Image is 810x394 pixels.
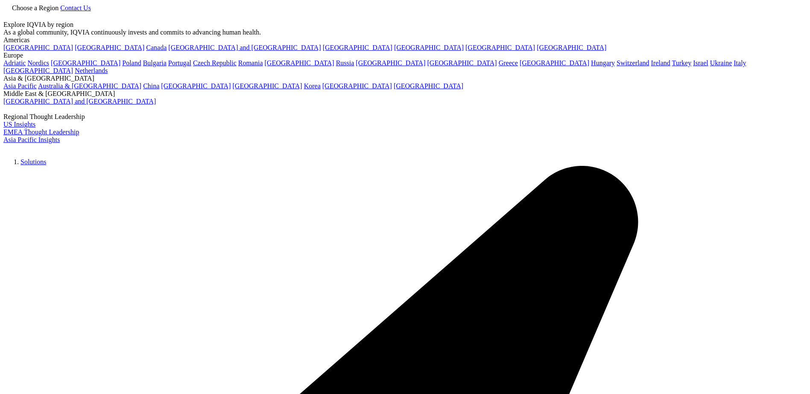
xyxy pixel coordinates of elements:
a: [GEOGRAPHIC_DATA] [465,44,535,51]
span: Choose a Region [12,4,58,12]
div: As a global community, IQVIA continuously invests and commits to advancing human health. [3,29,807,36]
a: [GEOGRAPHIC_DATA] [356,59,425,67]
a: Australia & [GEOGRAPHIC_DATA] [38,82,141,90]
a: [GEOGRAPHIC_DATA] [265,59,334,67]
a: [GEOGRAPHIC_DATA] [161,82,231,90]
a: Romania [238,59,263,67]
a: Hungary [591,59,615,67]
a: US Insights [3,121,35,128]
div: Asia & [GEOGRAPHIC_DATA] [3,75,807,82]
a: [GEOGRAPHIC_DATA] [323,44,392,51]
a: [GEOGRAPHIC_DATA] [427,59,497,67]
a: Asia Pacific [3,82,37,90]
a: [GEOGRAPHIC_DATA] [3,67,73,74]
a: Israel [693,59,708,67]
a: [GEOGRAPHIC_DATA] [322,82,392,90]
a: [GEOGRAPHIC_DATA] [3,44,73,51]
a: [GEOGRAPHIC_DATA] [75,44,144,51]
a: Asia Pacific Insights [3,136,60,143]
a: Canada [146,44,167,51]
a: Nordics [27,59,49,67]
a: Netherlands [75,67,108,74]
a: Switzerland [617,59,649,67]
a: [GEOGRAPHIC_DATA] and [GEOGRAPHIC_DATA] [3,98,156,105]
a: Korea [304,82,321,90]
a: Russia [336,59,354,67]
div: Explore IQVIA by region [3,21,807,29]
a: [GEOGRAPHIC_DATA] [537,44,606,51]
div: Middle East & [GEOGRAPHIC_DATA] [3,90,807,98]
a: [GEOGRAPHIC_DATA] [51,59,120,67]
a: Ukraine [710,59,732,67]
a: [GEOGRAPHIC_DATA] [394,82,463,90]
div: Regional Thought Leadership [3,113,807,121]
a: Contact Us [60,4,91,12]
a: Ireland [651,59,670,67]
a: Portugal [168,59,191,67]
a: [GEOGRAPHIC_DATA] and [GEOGRAPHIC_DATA] [168,44,321,51]
a: Italy [734,59,746,67]
a: Bulgaria [143,59,167,67]
a: [GEOGRAPHIC_DATA] [233,82,302,90]
a: EMEA Thought Leadership [3,128,79,136]
a: China [143,82,159,90]
div: Americas [3,36,807,44]
a: Solutions [20,158,46,165]
a: [GEOGRAPHIC_DATA] [394,44,464,51]
a: Greece [499,59,518,67]
a: Czech Republic [193,59,237,67]
a: Adriatic [3,59,26,67]
div: Europe [3,52,807,59]
a: Turkey [672,59,692,67]
a: [GEOGRAPHIC_DATA] [520,59,589,67]
a: Poland [122,59,141,67]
